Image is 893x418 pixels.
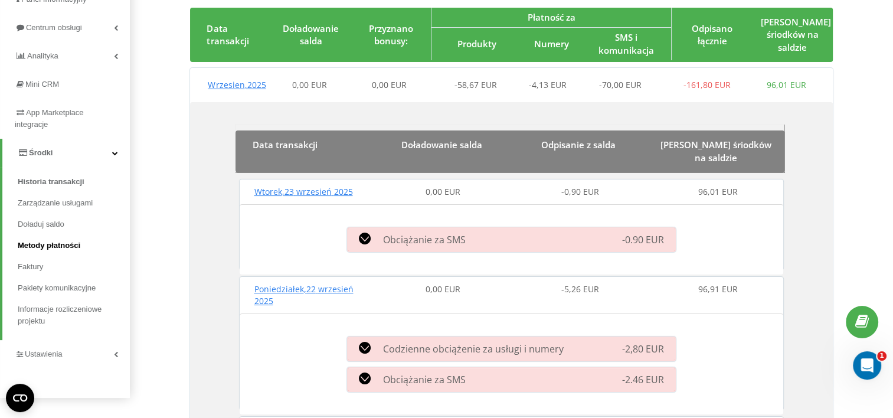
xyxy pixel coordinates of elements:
[207,22,248,47] span: Data transakcji
[692,22,732,47] span: Odpisano łącznie
[292,79,327,90] span: 0,00 EUR
[660,139,771,163] span: [PERSON_NAME] śriodków na saldzie
[457,38,496,50] span: Produkty
[208,79,266,90] span: Wrzesien , 2025
[382,373,465,386] span: Obciążanie za SMS
[622,342,664,355] span: -2,80 EUR
[382,233,465,246] span: Obciążanie za SMS
[561,186,599,197] span: -0,90 EUR
[6,384,34,412] button: Open CMP widget
[369,22,413,47] span: Przyznano bonusy:
[25,80,59,89] span: Mini CRM
[29,148,53,157] span: Środki
[529,79,567,90] span: -4,13 EUR
[254,186,352,197] span: Wtorek , 23 wrzesień 2025
[528,11,575,23] span: Płatność za
[853,351,881,380] iframe: Intercom live chat
[18,277,130,299] a: Pakiety komunikacyjne
[622,373,664,386] span: -2.46 EUR
[541,139,616,151] span: Odpisanie z salda
[18,214,130,235] a: Doładuj saldo
[426,283,460,295] span: 0,00 EUR
[18,235,130,256] a: Metody płatności
[760,16,830,53] span: [PERSON_NAME] śriodków na saldzie
[454,79,496,90] span: -58,67 EUR
[622,233,664,246] span: -0.90 EUR
[18,282,96,294] span: Pakiety komunikacyjne
[767,79,806,90] span: 96,01 EUR
[683,79,730,90] span: -161,80 EUR
[561,283,599,295] span: -5,26 EUR
[18,171,130,192] a: Historia transakcji
[18,240,80,252] span: Metody płatności
[2,139,130,167] a: Środki
[18,303,124,327] span: Informacje rozliczeniowe projektu
[27,51,58,60] span: Analityka
[283,22,339,47] span: Doładowanie salda
[254,283,353,306] span: Poniedziałek , 22 wrzesień 2025
[18,218,64,230] span: Doładuj saldo
[18,256,130,277] a: Faktury
[877,351,887,361] span: 1
[598,31,654,55] span: SMS i komunikacja
[252,139,317,151] span: Data transakcji
[599,79,642,90] span: -70,00 EUR
[18,299,130,332] a: Informacje rozliczeniowe projektu
[25,350,63,358] span: Ustawienia
[401,139,482,151] span: Doładowanie salda
[18,176,84,188] span: Historia transakcji
[26,23,82,32] span: Centrum obsługi
[15,108,84,129] span: App Marketplace integracje
[534,38,569,50] span: Numery
[18,197,93,209] span: Zarządzanie usługami
[698,283,738,295] span: 96,91 EUR
[698,186,738,197] span: 96,01 EUR
[18,261,43,273] span: Faktury
[371,79,406,90] span: 0,00 EUR
[426,186,460,197] span: 0,00 EUR
[382,342,563,355] span: Codzienne obciążenie za usługi i numery
[18,192,130,214] a: Zarządzanie usługami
